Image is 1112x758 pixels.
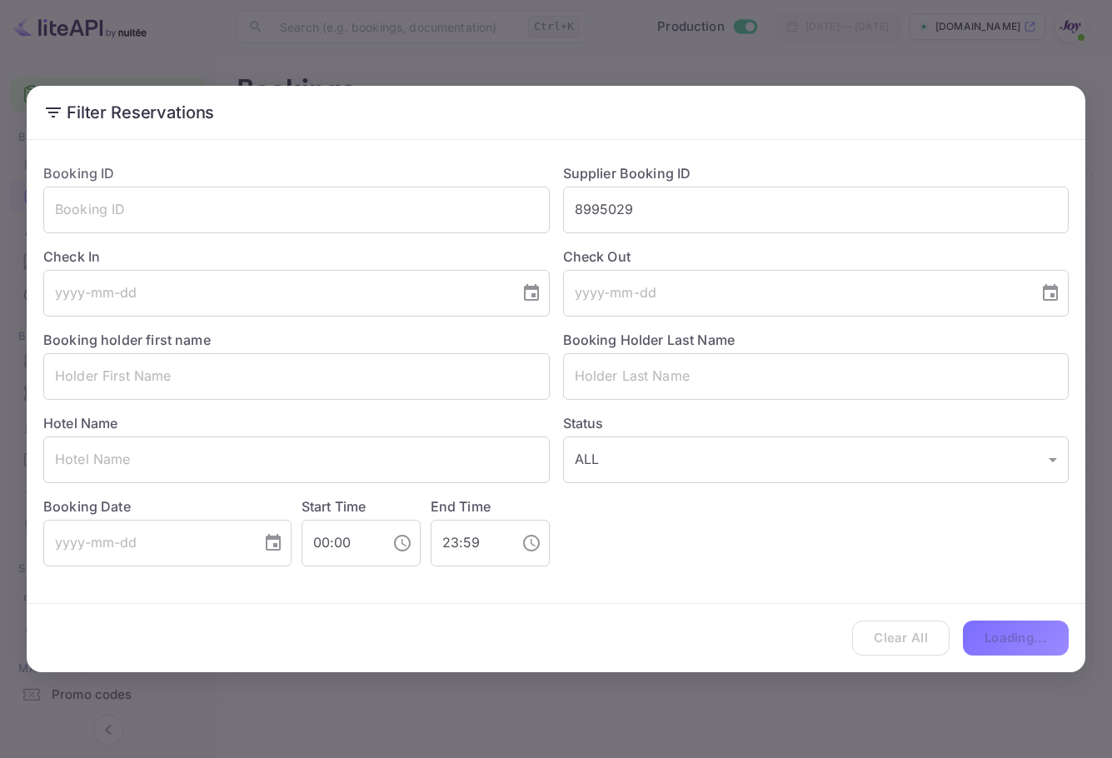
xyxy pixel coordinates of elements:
[563,353,1070,400] input: Holder Last Name
[43,187,550,233] input: Booking ID
[43,520,250,566] input: yyyy-mm-dd
[43,270,508,317] input: yyyy-mm-dd
[431,520,508,566] input: hh:mm
[43,436,550,483] input: Hotel Name
[1034,277,1067,310] button: Choose date
[515,277,548,310] button: Choose date
[302,520,379,566] input: hh:mm
[43,332,211,348] label: Booking holder first name
[43,247,550,267] label: Check In
[563,436,1070,483] div: ALL
[431,498,491,515] label: End Time
[563,247,1070,267] label: Check Out
[563,413,1070,433] label: Status
[257,526,290,560] button: Choose date
[302,498,367,515] label: Start Time
[563,165,691,182] label: Supplier Booking ID
[563,332,736,348] label: Booking Holder Last Name
[43,496,292,516] label: Booking Date
[563,187,1070,233] input: Supplier Booking ID
[386,526,419,560] button: Choose time, selected time is 12:00 AM
[27,86,1085,139] h2: Filter Reservations
[43,415,118,431] label: Hotel Name
[515,526,548,560] button: Choose time, selected time is 11:59 PM
[43,165,115,182] label: Booking ID
[43,353,550,400] input: Holder First Name
[563,270,1028,317] input: yyyy-mm-dd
